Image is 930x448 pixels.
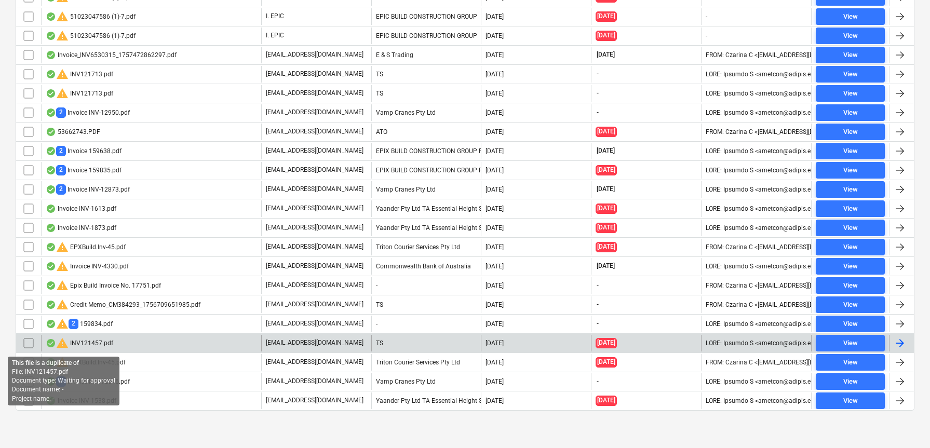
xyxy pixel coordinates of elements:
[46,107,130,117] div: Invoice INV-12950.pdf
[486,359,504,366] div: [DATE]
[816,85,885,102] button: View
[843,107,858,119] div: View
[843,222,858,234] div: View
[46,243,56,251] div: OCR finished
[843,318,858,330] div: View
[596,203,617,213] span: [DATE]
[56,10,69,23] span: warning
[486,205,504,212] div: [DATE]
[266,31,284,40] p: I. EPIC
[371,335,481,351] div: TS
[816,335,885,351] button: View
[706,13,707,20] div: -
[56,107,66,117] span: 2
[596,31,617,40] span: [DATE]
[596,11,617,21] span: [DATE]
[843,11,858,23] div: View
[266,396,363,405] p: [EMAIL_ADDRESS][DOMAIN_NAME]
[596,242,617,252] span: [DATE]
[46,377,56,386] div: OCR finished
[371,8,481,25] div: EPIC BUILD CONSTRUCTION GROUP
[371,47,481,63] div: E & S Trading
[596,108,600,117] span: -
[596,338,617,348] span: [DATE]
[46,298,200,311] div: Credit Memo_CM384293_1756709651985.pdf
[816,277,885,294] button: View
[816,354,885,371] button: View
[486,378,504,385] div: [DATE]
[486,109,504,116] div: [DATE]
[266,185,363,194] p: [EMAIL_ADDRESS][DOMAIN_NAME]
[371,66,481,83] div: TS
[596,146,616,155] span: [DATE]
[46,224,116,232] div: Invoice INV-1873.pdf
[56,30,69,42] span: warning
[816,392,885,409] button: View
[46,30,136,42] div: 51023047586 (1)-7.pdf
[46,260,129,273] div: Invoice INV-4330.pdf
[371,220,481,236] div: Yaander Pty Ltd TA Essential Height Safety
[486,263,504,270] div: [DATE]
[46,12,56,21] div: OCR finished
[266,358,363,366] p: [EMAIL_ADDRESS][DOMAIN_NAME]
[371,392,481,409] div: Yaander Pty Ltd TA Essential Height Safety
[266,281,363,290] p: [EMAIL_ADDRESS][DOMAIN_NAME]
[46,32,56,40] div: OCR finished
[486,167,504,174] div: [DATE]
[46,147,56,155] div: OCR finished
[56,337,69,349] span: warning
[371,354,481,371] div: Triton Courier Services Pty Ltd
[46,89,56,98] div: OCR finished
[843,126,858,138] div: View
[596,127,617,137] span: [DATE]
[706,32,707,39] div: -
[486,32,504,39] div: [DATE]
[596,377,600,386] span: -
[371,85,481,102] div: TS
[486,71,504,78] div: [DATE]
[46,128,56,136] div: OCR finished
[266,377,363,386] p: [EMAIL_ADDRESS][DOMAIN_NAME]
[371,104,481,121] div: Vamp Cranes Pty Ltd
[486,301,504,308] div: [DATE]
[816,104,885,121] button: View
[596,185,616,194] span: [DATE]
[266,108,363,117] p: [EMAIL_ADDRESS][DOMAIN_NAME]
[266,300,363,309] p: [EMAIL_ADDRESS][DOMAIN_NAME]
[486,90,504,97] div: [DATE]
[816,124,885,140] button: View
[46,10,136,23] div: 51023047586 (1)-7.pdf
[56,318,69,330] span: warning
[56,68,69,80] span: warning
[371,258,481,275] div: Commonwealth Bank of Australia
[46,397,56,405] div: OCR finished
[843,395,858,407] div: View
[843,88,858,100] div: View
[266,127,363,136] p: [EMAIL_ADDRESS][DOMAIN_NAME]
[266,242,363,251] p: [EMAIL_ADDRESS][DOMAIN_NAME]
[371,316,481,332] div: -
[843,145,858,157] div: View
[69,319,78,329] span: 2
[266,338,363,347] p: [EMAIL_ADDRESS][DOMAIN_NAME]
[843,280,858,292] div: View
[596,262,616,270] span: [DATE]
[816,47,885,63] button: View
[371,373,481,390] div: Vamp Cranes Pty Ltd
[46,224,56,232] div: OCR finished
[56,184,66,194] span: 2
[46,165,122,175] div: Invoice 159835.pdf
[486,243,504,251] div: [DATE]
[46,337,113,349] div: INV121457.pdf
[371,181,481,198] div: Vamp Cranes Pty Ltd
[596,165,617,175] span: [DATE]
[46,358,56,366] div: OCR finished
[596,281,600,290] span: -
[843,261,858,273] div: View
[46,108,56,117] div: OCR finished
[46,376,130,386] div: Invoice INV-12546.pdf
[596,89,600,98] span: -
[46,356,126,369] div: EPXBuild.Inv-45.pdf
[56,298,69,311] span: warning
[371,200,481,217] div: Yaander Pty Ltd TA Essential Height Safety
